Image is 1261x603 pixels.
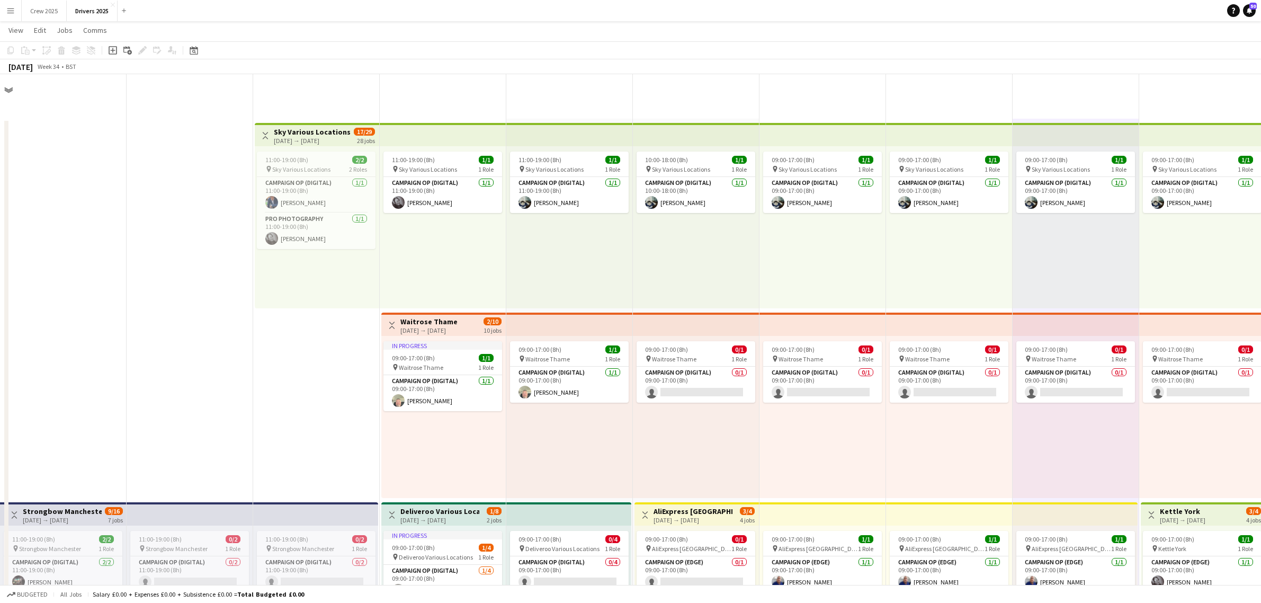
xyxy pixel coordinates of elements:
[645,535,688,543] span: 09:00-17:00 (8h)
[1016,556,1135,592] app-card-role: Campaign Op (Edge)1/109:00-17:00 (8h)[PERSON_NAME]
[637,556,755,592] app-card-role: Campaign Op (Edge)0/109:00-17:00 (8h)
[763,152,882,213] app-job-card: 09:00-17:00 (8h)1/1 Sky Various Locations1 RoleCampaign Op (Digital)1/109:00-17:00 (8h)[PERSON_NAME]
[1158,355,1203,363] span: Waitrose Thame
[858,165,873,173] span: 1 Role
[1246,507,1261,515] span: 3/4
[740,515,755,524] div: 4 jobs
[146,545,208,553] span: Strongbow Manchester
[35,63,61,70] span: Week 34
[772,535,815,543] span: 09:00-17:00 (8h)
[392,156,435,164] span: 11:00-19:00 (8h)
[985,345,1000,353] span: 0/1
[4,23,28,37] a: View
[1238,165,1253,173] span: 1 Role
[605,355,620,363] span: 1 Role
[400,326,458,334] div: [DATE] → [DATE]
[1246,515,1261,524] div: 4 jobs
[858,535,873,543] span: 1/1
[383,341,502,350] div: In progress
[487,507,502,515] span: 1/8
[79,23,111,37] a: Comms
[654,516,732,524] div: [DATE] → [DATE]
[898,535,941,543] span: 09:00-17:00 (8h)
[265,535,308,543] span: 11:00-19:00 (8h)
[484,317,502,325] span: 2/10
[265,156,308,164] span: 11:00-19:00 (8h)
[1025,156,1068,164] span: 09:00-17:00 (8h)
[985,156,1000,164] span: 1/1
[772,345,815,353] span: 09:00-17:00 (8h)
[510,152,629,213] div: 11:00-19:00 (8h)1/1 Sky Various Locations1 RoleCampaign Op (Digital)1/111:00-19:00 (8h)[PERSON_NAME]
[139,535,182,543] span: 11:00-19:00 (8h)
[487,515,502,524] div: 2 jobs
[890,367,1008,403] app-card-role: Campaign Op (Digital)0/109:00-17:00 (8h)
[399,165,457,173] span: Sky Various Locations
[34,25,46,35] span: Edit
[400,516,479,524] div: [DATE] → [DATE]
[1016,367,1135,403] app-card-role: Campaign Op (Digital)0/109:00-17:00 (8h)
[763,341,882,403] div: 09:00-17:00 (8h)0/1 Waitrose Thame1 RoleCampaign Op (Digital)0/109:00-17:00 (8h)
[1016,152,1135,213] app-job-card: 09:00-17:00 (8h)1/1 Sky Various Locations1 RoleCampaign Op (Digital)1/109:00-17:00 (8h)[PERSON_NAME]
[274,137,351,145] div: [DATE] → [DATE]
[19,545,81,553] span: Strongbow Manchester
[985,355,1000,363] span: 1 Role
[510,177,629,213] app-card-role: Campaign Op (Digital)1/111:00-19:00 (8h)[PERSON_NAME]
[257,213,375,249] app-card-role: Pro Photography1/111:00-19:00 (8h)[PERSON_NAME]
[400,317,458,326] h3: Waitrose Thame
[652,165,710,173] span: Sky Various Locations
[605,165,620,173] span: 1 Role
[779,165,837,173] span: Sky Various Locations
[1151,535,1194,543] span: 09:00-17:00 (8h)
[383,341,502,411] app-job-card: In progress09:00-17:00 (8h)1/1 Waitrose Thame1 RoleCampaign Op (Digital)1/109:00-17:00 (8h)[PERSO...
[30,23,50,37] a: Edit
[257,152,375,249] div: 11:00-19:00 (8h)2/2 Sky Various Locations2 RolesCampaign Op (Digital)1/111:00-19:00 (8h)[PERSON_N...
[1112,535,1126,543] span: 1/1
[1158,165,1217,173] span: Sky Various Locations
[99,535,114,543] span: 2/2
[890,152,1008,213] div: 09:00-17:00 (8h)1/1 Sky Various Locations1 RoleCampaign Op (Digital)1/109:00-17:00 (8h)[PERSON_NAME]
[637,177,755,213] app-card-role: Campaign Op (Digital)1/110:00-18:00 (8h)[PERSON_NAME]
[637,367,755,403] app-card-role: Campaign Op (Digital)0/109:00-17:00 (8h)
[108,515,123,524] div: 7 jobs
[652,545,731,553] span: AliExpress [GEOGRAPHIC_DATA]
[763,531,882,592] div: 09:00-17:00 (8h)1/1 AliExpress [GEOGRAPHIC_DATA]1 RoleCampaign Op (Edge)1/109:00-17:00 (8h)[PERSO...
[105,507,123,515] span: 9/16
[732,535,747,543] span: 0/1
[525,165,584,173] span: Sky Various Locations
[272,165,330,173] span: Sky Various Locations
[1032,165,1090,173] span: Sky Various Locations
[732,156,747,164] span: 1/1
[605,345,620,353] span: 1/1
[905,355,950,363] span: Waitrose Thame
[518,535,561,543] span: 09:00-17:00 (8h)
[740,507,755,515] span: 3/4
[890,341,1008,403] app-job-card: 09:00-17:00 (8h)0/1 Waitrose Thame1 RoleCampaign Op (Digital)0/109:00-17:00 (8h)
[898,345,941,353] span: 09:00-17:00 (8h)
[1160,507,1205,516] h3: Kettle York
[399,363,443,371] span: Waitrose Thame
[1112,345,1126,353] span: 0/1
[357,136,375,145] div: 28 jobs
[479,156,494,164] span: 1/1
[731,355,747,363] span: 1 Role
[57,25,73,35] span: Jobs
[272,545,334,553] span: Strongbow Manchester
[645,345,688,353] span: 09:00-17:00 (8h)
[58,590,84,598] span: All jobs
[1238,545,1253,553] span: 1 Role
[8,25,23,35] span: View
[479,354,494,362] span: 1/1
[478,553,494,561] span: 1 Role
[1158,545,1186,553] span: Kettle York
[93,590,304,598] div: Salary £0.00 + Expenses £0.00 + Subsistence £0.00 =
[525,545,600,553] span: Deliveroo Various Locations
[22,1,67,21] button: Crew 2025
[637,531,755,592] app-job-card: 09:00-17:00 (8h)0/1 AliExpress [GEOGRAPHIC_DATA]1 RoleCampaign Op (Edge)0/109:00-17:00 (8h)
[645,156,688,164] span: 10:00-18:00 (8h)
[763,177,882,213] app-card-role: Campaign Op (Digital)1/109:00-17:00 (8h)[PERSON_NAME]
[226,535,240,543] span: 0/2
[237,590,304,598] span: Total Budgeted £0.00
[5,589,49,600] button: Budgeted
[905,165,963,173] span: Sky Various Locations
